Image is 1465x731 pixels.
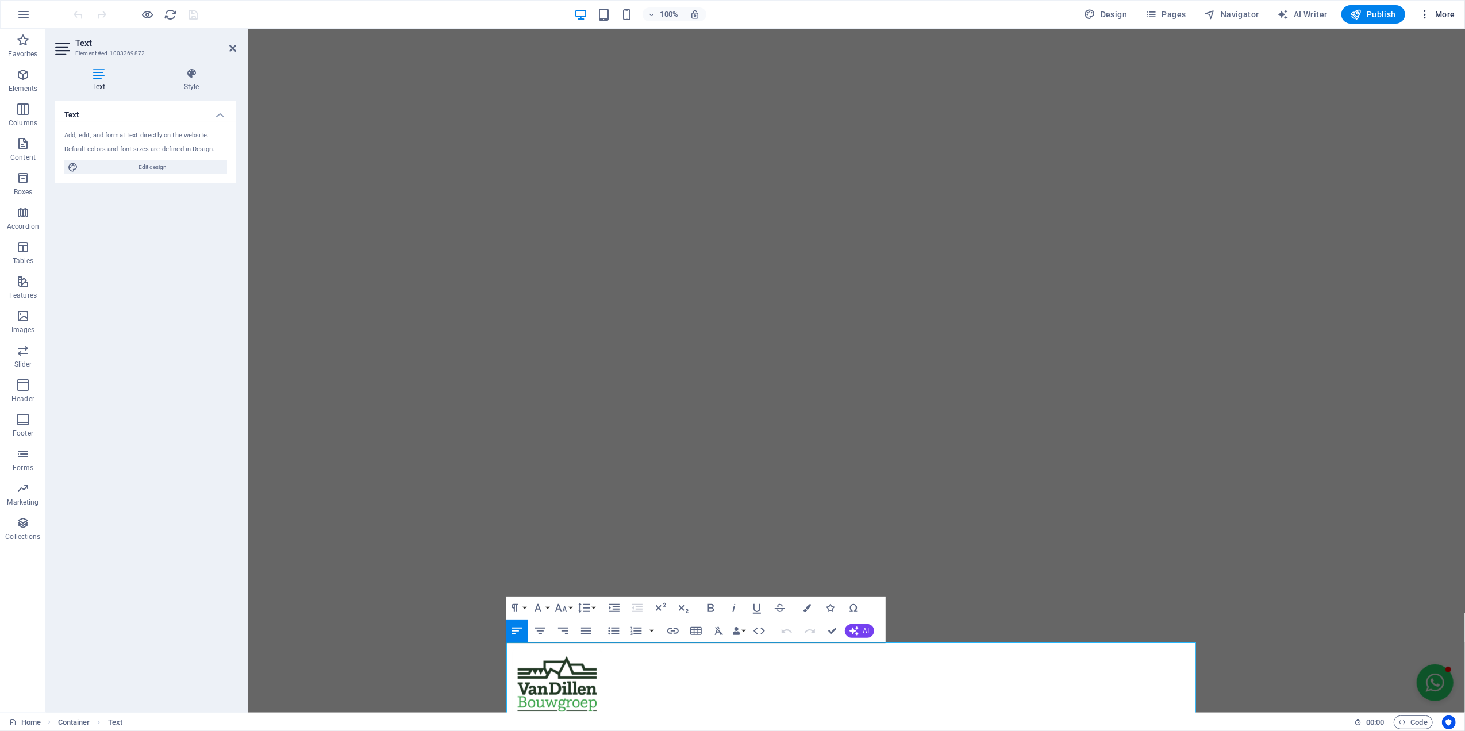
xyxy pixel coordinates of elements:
[1399,715,1428,729] span: Code
[5,532,40,541] p: Collections
[660,7,678,21] h6: 100%
[1419,9,1455,20] span: More
[141,7,155,21] button: Click here to leave preview mode and continue editing
[13,463,33,472] p: Forms
[820,597,841,620] button: Icons
[1205,9,1259,20] span: Navigator
[723,597,745,620] button: Italic (Ctrl+I)
[506,597,528,620] button: Paragraph Format
[108,715,122,729] span: Click to select. Double-click to edit
[64,160,227,174] button: Edit design
[1273,5,1332,24] button: AI Writer
[1394,715,1433,729] button: Code
[845,624,874,638] button: AI
[9,291,37,300] p: Features
[164,7,178,21] button: reload
[1374,718,1376,726] span: :
[700,597,722,620] button: Bold (Ctrl+B)
[13,256,33,266] p: Tables
[1442,715,1456,729] button: Usercentrics
[64,145,227,155] div: Default colors and font sizes are defined in Design.
[603,620,625,642] button: Unordered List
[672,597,694,620] button: Subscript
[552,620,574,642] button: Align Right
[1141,5,1190,24] button: Pages
[552,597,574,620] button: Font Size
[75,38,236,48] h2: Text
[55,101,236,122] h4: Text
[776,620,798,642] button: Undo (Ctrl+Z)
[9,84,38,93] p: Elements
[9,715,41,729] a: Click to cancel selection. Double-click to open Pages
[55,68,147,92] h4: Text
[13,429,33,438] p: Footer
[11,394,34,403] p: Header
[690,9,700,20] i: On resize automatically adjust zoom level to fit chosen device.
[1351,9,1396,20] span: Publish
[11,325,35,334] p: Images
[1366,715,1384,729] span: 00 00
[8,49,37,59] p: Favorites
[1341,5,1405,24] button: Publish
[769,597,791,620] button: Strikethrough
[14,360,32,369] p: Slider
[708,620,730,642] button: Clear Formatting
[1200,5,1264,24] button: Navigator
[863,628,870,634] span: AI
[748,620,770,642] button: HTML
[1080,5,1132,24] button: Design
[625,620,647,642] button: Ordered List
[1354,715,1385,729] h6: Session time
[1168,636,1205,672] button: Open chat window
[685,620,707,642] button: Insert Table
[529,620,551,642] button: Align Center
[7,498,39,507] p: Marketing
[822,620,844,642] button: Confirm (Ctrl+⏎)
[575,620,597,642] button: Align Justify
[1080,5,1132,24] div: Design (Ctrl+Alt+Y)
[626,597,648,620] button: Decrease Indent
[575,597,597,620] button: Line Height
[1414,5,1460,24] button: More
[799,620,821,642] button: Redo (Ctrl+Shift+Z)
[58,715,122,729] nav: breadcrumb
[7,222,39,231] p: Accordion
[147,68,236,92] h4: Style
[746,597,768,620] button: Underline (Ctrl+U)
[643,7,683,21] button: 100%
[649,597,671,620] button: Superscript
[506,620,528,642] button: Align Left
[662,620,684,642] button: Insert Link
[64,131,227,141] div: Add, edit, and format text directly on the website.
[164,8,178,21] i: Reload page
[10,153,36,162] p: Content
[843,597,864,620] button: Special Characters
[647,620,656,642] button: Ordered List
[797,597,818,620] button: Colors
[75,48,213,59] h3: Element #ed-1003369872
[14,187,33,197] p: Boxes
[603,597,625,620] button: Increase Indent
[731,620,747,642] button: Data Bindings
[9,118,37,128] p: Columns
[1085,9,1128,20] span: Design
[58,715,90,729] span: Click to select. Double-click to edit
[529,597,551,620] button: Font Family
[82,160,224,174] span: Edit design
[1145,9,1186,20] span: Pages
[1278,9,1328,20] span: AI Writer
